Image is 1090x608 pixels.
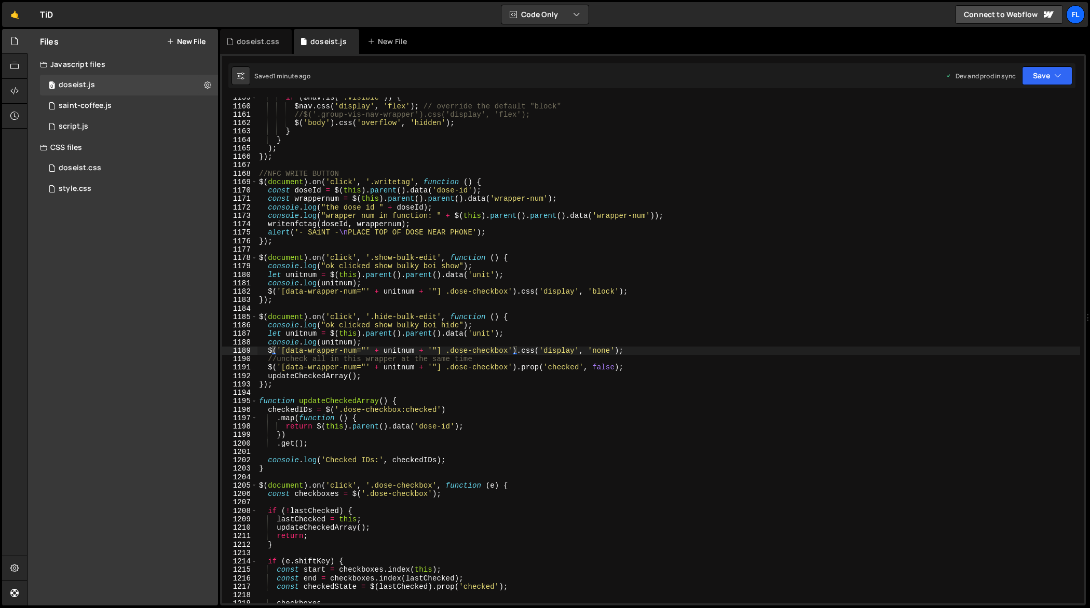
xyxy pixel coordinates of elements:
div: 1216 [222,574,257,583]
div: 1172 [222,203,257,212]
div: 1203 [222,464,257,473]
div: 1202 [222,456,257,464]
div: 1165 [222,144,257,153]
h2: Files [40,36,59,47]
div: 1190 [222,355,257,363]
div: 1204 [222,473,257,481]
div: 4604/24567.js [40,116,218,137]
div: CSS files [28,137,218,158]
div: 1200 [222,439,257,448]
div: 1197 [222,414,257,422]
div: 1196 [222,406,257,414]
div: 1170 [222,186,257,195]
div: New File [367,36,411,47]
div: 4604/27020.js [40,95,218,116]
div: 1201 [222,448,257,456]
div: 1213 [222,549,257,557]
div: 4604/37981.js [40,75,218,95]
div: 1217 [222,583,257,591]
a: 🤙 [2,2,28,27]
button: Code Only [501,5,589,24]
div: 4604/25434.css [40,178,218,199]
div: 1159 [222,93,257,102]
button: Save [1022,66,1072,85]
div: saint-coffee.js [59,101,112,110]
a: Connect to Webflow [955,5,1063,24]
div: 4604/42100.css [40,158,218,178]
div: 1175 [222,228,257,237]
div: 1207 [222,498,257,506]
div: 1209 [222,515,257,523]
div: 1198 [222,422,257,431]
div: 1206 [222,490,257,498]
div: 1178 [222,254,257,262]
div: 1171 [222,195,257,203]
div: 1164 [222,136,257,144]
div: 1 minute ago [273,72,310,80]
button: New File [167,37,206,46]
div: 1191 [222,363,257,371]
div: 1187 [222,329,257,338]
div: 1185 [222,313,257,321]
div: 1184 [222,305,257,313]
div: 1189 [222,347,257,355]
div: TiD [40,8,53,21]
div: 1211 [222,532,257,540]
div: 1166 [222,153,257,161]
div: Dev and prod in sync [945,72,1016,80]
div: 1219 [222,599,257,607]
div: 1215 [222,565,257,574]
a: Fl [1066,5,1085,24]
div: 1188 [222,338,257,347]
div: doseist.css [59,163,101,173]
div: 1210 [222,523,257,532]
div: 1212 [222,541,257,549]
div: 1181 [222,279,257,287]
span: 0 [49,82,55,90]
div: 1169 [222,178,257,186]
div: doseist.css [237,36,279,47]
div: 1179 [222,262,257,270]
div: 1168 [222,170,257,178]
div: 1163 [222,127,257,135]
div: 1194 [222,389,257,397]
div: 1193 [222,380,257,389]
div: 1199 [222,431,257,439]
div: 1173 [222,212,257,220]
div: 1160 [222,102,257,110]
div: 1161 [222,110,257,119]
div: 1214 [222,557,257,565]
div: style.css [59,184,91,194]
div: 1195 [222,397,257,405]
div: 1162 [222,119,257,127]
div: 1205 [222,481,257,490]
div: doseist.js [59,80,95,90]
div: 1208 [222,507,257,515]
div: doseist.js [310,36,347,47]
div: 1176 [222,237,257,245]
div: 1218 [222,591,257,599]
div: 1177 [222,245,257,254]
div: 1183 [222,296,257,304]
div: 1167 [222,161,257,169]
div: 1180 [222,271,257,279]
div: Javascript files [28,54,218,75]
div: 1174 [222,220,257,228]
div: 1192 [222,372,257,380]
div: script.js [59,122,88,131]
div: Saved [254,72,310,80]
div: 1182 [222,287,257,296]
div: 1186 [222,321,257,329]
